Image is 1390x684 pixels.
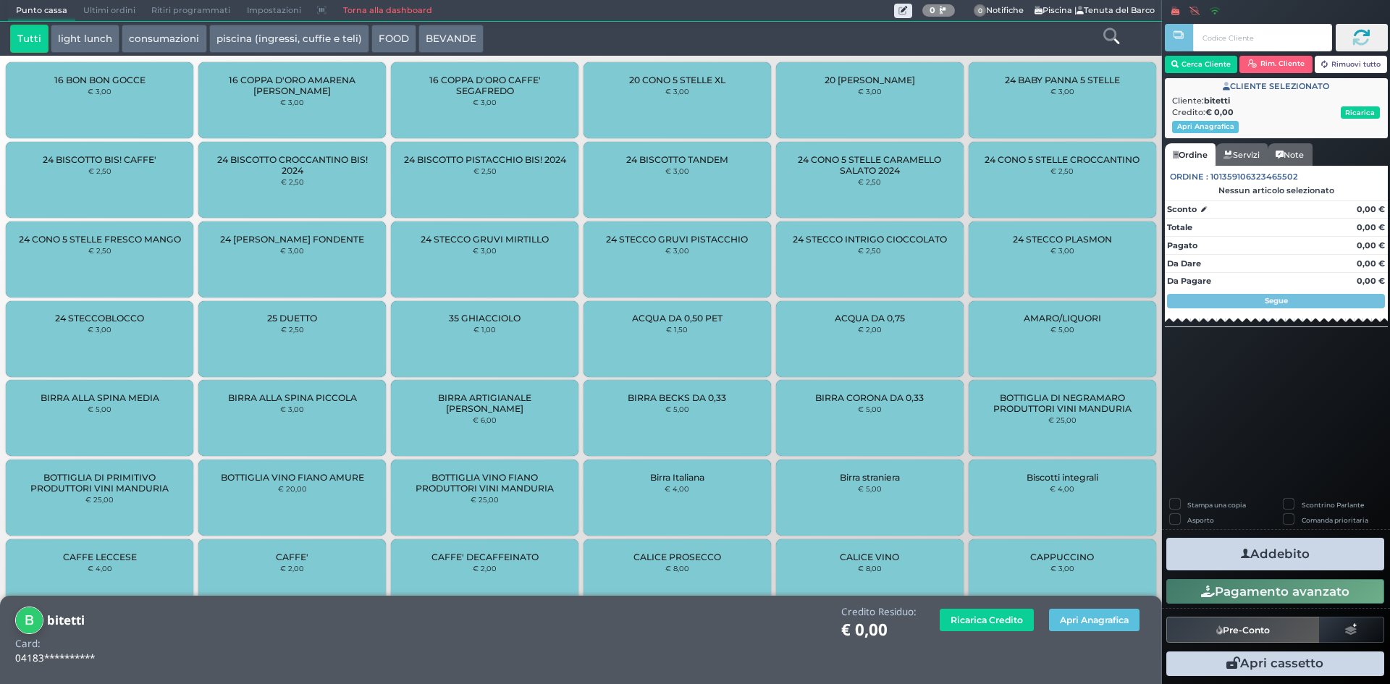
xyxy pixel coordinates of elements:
span: ACQUA DA 0,50 PET [632,313,723,324]
strong: 0,00 € [1357,204,1385,214]
small: € 20,00 [278,484,307,493]
button: Rimuovi tutto [1315,56,1388,73]
small: € 3,00 [88,87,111,96]
small: € 3,00 [1050,87,1074,96]
span: 24 BISCOTTO TANDEM [626,154,728,165]
small: € 2,00 [858,325,882,334]
span: CALICE VINO [840,552,899,562]
small: € 3,00 [88,325,111,334]
button: Tutti [10,25,49,54]
div: Cliente: [1172,95,1380,107]
small: € 4,00 [88,564,112,573]
label: Asporto [1187,515,1214,525]
small: € 4,00 [1050,484,1074,493]
button: Addebito [1166,538,1384,570]
button: Pre-Conto [1166,617,1320,643]
span: 24 BABY PANNA 5 STELLE [1005,75,1120,85]
b: 0 [930,5,935,15]
small: € 2,00 [473,564,497,573]
span: 24 STECCOBLOCCO [55,313,144,324]
span: 35 GHIACCIOLO [449,313,521,324]
span: 24 CONO 5 STELLE CARAMELLO SALATO 2024 [788,154,951,176]
small: € 2,50 [858,177,881,186]
a: Torna alla dashboard [334,1,439,21]
small: € 4,00 [665,484,689,493]
input: Codice Cliente [1193,24,1331,51]
button: Ricarica [1341,106,1380,119]
label: Scontrino Parlante [1302,500,1364,510]
small: € 2,50 [88,246,111,255]
span: BIRRA CORONA DA 0,33 [815,392,924,403]
small: € 3,00 [473,246,497,255]
a: Servizi [1216,143,1268,166]
small: € 3,00 [473,98,497,106]
span: 24 BISCOTTO PISTACCHIO BIS! 2024 [404,154,566,165]
span: BOTTIGLIA DI PRIMITIVO PRODUTTORI VINI MANDURIA [18,472,181,494]
small: € 3,00 [1050,564,1074,573]
small: € 1,50 [666,325,688,334]
span: 24 STECCO GRUVI MIRTILLO [421,234,549,245]
small: € 2,00 [280,564,304,573]
small: € 3,00 [665,166,689,175]
label: Comanda prioritaria [1302,515,1368,525]
span: BOTTIGLIA VINO FIANO PRODUTTORI VINI MANDURIA [403,472,566,494]
span: 24 STECCO PLASMON [1013,234,1112,245]
span: CALICE PROSECCO [633,552,721,562]
strong: 0,00 € [1357,222,1385,232]
button: Rim. Cliente [1239,56,1313,73]
span: 16 BON BON GOCCE [54,75,146,85]
small: € 5,00 [665,405,689,413]
strong: 0,00 € [1357,276,1385,286]
small: € 3,00 [280,246,304,255]
span: BOTTIGLIA DI NEGRAMARO PRODUTTORI VINI MANDURIA [980,392,1143,414]
small: € 25,00 [85,495,114,504]
span: 20 CONO 5 STELLE XL [629,75,725,85]
span: 24 STECCO GRUVI PISTACCHIO [606,234,748,245]
span: 16 COPPA D'ORO CAFFE' SEGAFREDO [403,75,566,96]
span: Ritiri programmati [143,1,238,21]
span: 24 STECCO INTRIGO CIOCCOLATO [793,234,947,245]
span: 24 CONO 5 STELLE CROCCANTINO [985,154,1140,165]
button: Apri cassetto [1166,651,1384,676]
small: € 2,50 [473,166,497,175]
small: € 5,00 [88,405,111,413]
strong: € 0,00 [1205,107,1234,117]
strong: Da Pagare [1167,276,1211,286]
span: BOTTIGLIA VINO FIANO AMURE [221,472,364,483]
b: bitetti [47,612,85,628]
button: Ricarica Credito [940,609,1034,631]
label: Stampa una copia [1187,500,1246,510]
small: € 5,00 [858,405,882,413]
span: Birra straniera [840,472,900,483]
strong: Segue [1265,296,1288,305]
small: € 8,00 [858,564,882,573]
strong: 0,00 € [1357,258,1385,269]
strong: Totale [1167,222,1192,232]
span: AMARO/LIQUORI [1024,313,1101,324]
a: Ordine [1165,143,1216,166]
button: Apri Anagrafica [1172,121,1239,133]
small: € 2,50 [1050,166,1074,175]
strong: Da Dare [1167,258,1201,269]
small: € 2,50 [88,166,111,175]
span: Punto cassa [8,1,75,21]
img: bitetti [15,607,43,635]
span: 24 CONO 5 STELLE FRESCO MANGO [19,234,181,245]
span: CLIENTE SELEZIONATO [1223,80,1329,93]
small: € 3,00 [665,246,689,255]
button: FOOD [371,25,416,54]
span: ACQUA DA 0,75 [835,313,905,324]
b: bitetti [1204,96,1230,106]
span: 0 [974,4,987,17]
div: Nessun articolo selezionato [1165,185,1388,195]
span: 20 [PERSON_NAME] [825,75,915,85]
span: 24 BISCOTTO CROCCANTINO BIS! 2024 [211,154,374,176]
strong: 0,00 € [1357,240,1385,250]
a: Note [1268,143,1312,166]
small: € 5,00 [1050,325,1074,334]
small: € 6,00 [473,415,497,424]
small: € 3,00 [665,87,689,96]
span: CAFFE LECCESE [63,552,137,562]
span: 25 DUETTO [267,313,317,324]
span: CAFFE' DECAFFEINATO [431,552,539,562]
